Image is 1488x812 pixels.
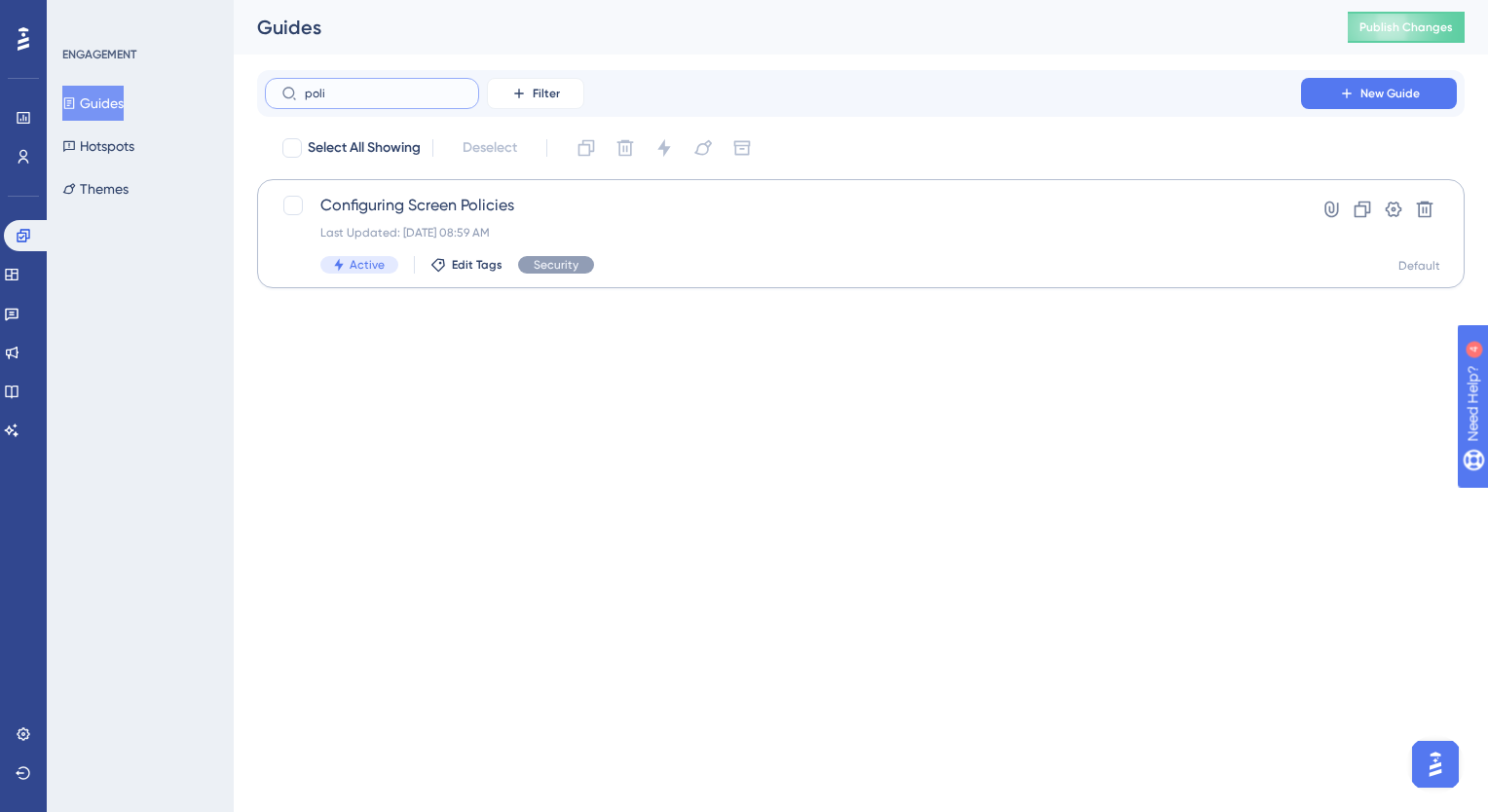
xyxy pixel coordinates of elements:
[533,86,560,101] span: Filter
[534,257,578,273] span: Security
[430,257,502,273] button: Edit Tags
[308,136,421,160] span: Select All Showing
[1359,19,1453,35] span: Publish Changes
[452,257,502,273] span: Edit Tags
[1360,86,1420,101] span: New Guide
[320,225,1246,240] div: Last Updated: [DATE] 08:59 AM
[62,86,124,121] button: Guides
[463,136,517,160] span: Deselect
[62,171,129,206] button: Themes
[487,78,584,109] button: Filter
[445,130,535,166] button: Deselect
[1406,735,1465,794] iframe: UserGuiding AI Assistant Launcher
[46,5,122,28] span: Need Help?
[1301,78,1457,109] button: New Guide
[305,87,463,100] input: Search
[62,129,134,164] button: Hotspots
[350,257,385,273] span: Active
[135,10,141,25] div: 4
[62,47,136,62] div: ENGAGEMENT
[1348,12,1465,43] button: Publish Changes
[257,14,1299,41] div: Guides
[320,194,1246,217] span: Configuring Screen Policies
[1398,258,1440,274] div: Default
